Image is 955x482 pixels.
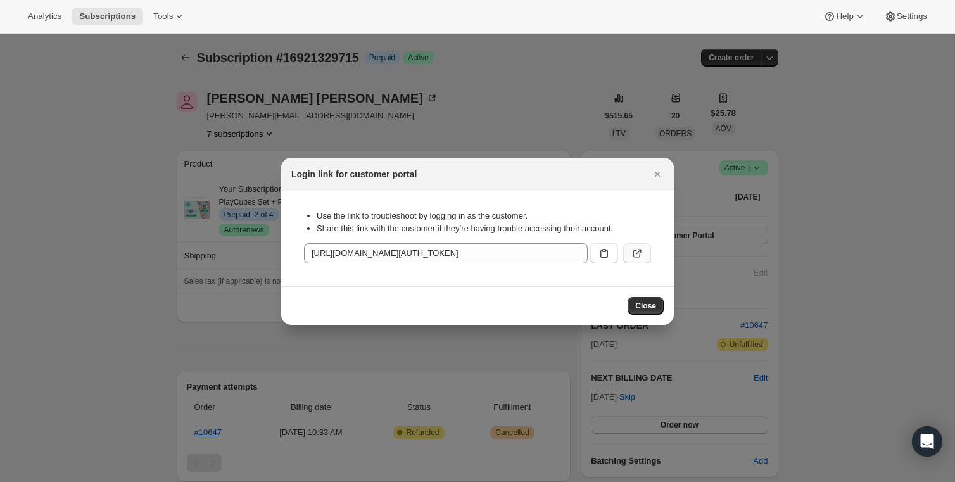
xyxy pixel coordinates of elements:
[635,301,656,311] span: Close
[20,8,69,25] button: Analytics
[72,8,143,25] button: Subscriptions
[317,222,651,235] li: Share this link with the customer if they’re having trouble accessing their account.
[912,426,942,457] div: Open Intercom Messenger
[146,8,193,25] button: Tools
[153,11,173,22] span: Tools
[291,168,417,181] h2: Login link for customer portal
[648,165,666,183] button: Close
[816,8,873,25] button: Help
[876,8,935,25] button: Settings
[28,11,61,22] span: Analytics
[317,210,651,222] li: Use the link to troubleshoot by logging in as the customer.
[836,11,853,22] span: Help
[79,11,136,22] span: Subscriptions
[897,11,927,22] span: Settings
[628,297,664,315] button: Close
